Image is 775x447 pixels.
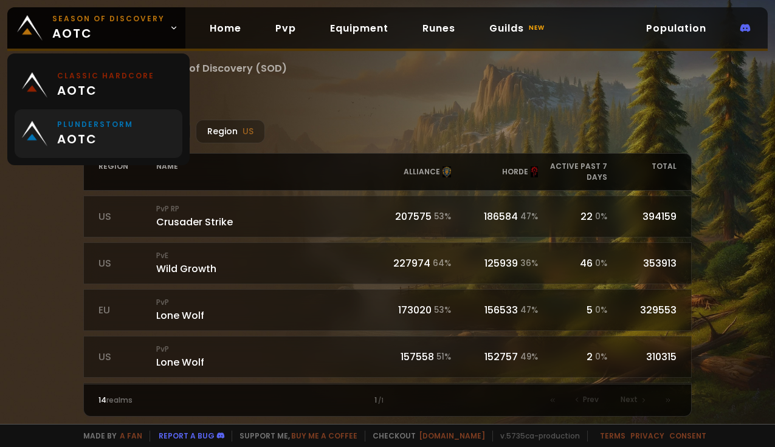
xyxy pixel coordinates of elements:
[156,203,364,230] div: Crusader Strike
[98,395,106,405] span: 14
[156,297,364,323] div: Lone Wolf
[451,154,538,190] div: horde
[480,16,557,41] a: Guildsnew
[607,256,677,271] div: 353913
[364,209,451,224] div: 207575
[451,349,538,364] div: 152757
[419,431,485,441] a: [DOMAIN_NAME]
[621,394,638,405] span: Next
[607,209,677,224] div: 394159
[583,394,599,405] span: Prev
[83,61,692,76] span: Wow Classic Season of Discovery (SOD)
[451,209,538,224] div: 186584
[7,7,185,49] a: Season of Discoveryaotc
[607,154,677,190] div: total
[364,302,451,318] div: 173020
[364,256,451,271] div: 227974
[15,61,182,109] a: Classic Hardcoreaotc
[156,250,364,276] div: Wild Growth
[98,209,156,224] div: us
[243,125,253,138] span: US
[196,120,265,143] div: Region
[378,396,384,406] small: / 1
[156,250,364,261] small: PvE
[156,344,364,370] div: Lone Wolf
[156,203,364,214] small: PvP RP
[156,297,364,308] small: PvP
[52,13,165,24] small: Season of Discovery
[600,431,625,441] a: Terms
[120,431,142,441] a: a fan
[156,344,364,355] small: PvP
[200,16,251,41] a: Home
[291,431,357,441] a: Buy me a coffee
[98,349,156,364] div: us
[76,431,142,442] span: Made by
[243,395,532,406] div: 1
[413,16,465,41] a: Runes
[669,431,706,441] a: Consent
[98,154,156,190] div: region
[531,166,538,177] img: horde
[630,431,664,441] a: Privacy
[232,431,357,442] span: Support me,
[98,302,156,318] div: eu
[538,209,607,224] div: 22
[607,302,677,318] div: 329553
[83,61,692,105] h1: Population
[538,256,607,271] div: 46
[365,431,485,442] span: Checkout
[607,349,677,364] div: 310315
[443,166,451,177] img: alliance
[364,154,451,190] div: alliance
[320,16,398,41] a: Equipment
[538,349,607,364] div: 2
[57,130,133,148] span: aotc
[451,302,538,318] div: 156533
[526,21,547,35] small: new
[538,302,607,318] div: 5
[57,70,154,81] small: Classic Hardcore
[364,349,451,364] div: 157558
[98,395,243,406] div: realms
[52,13,165,43] span: aotc
[15,109,182,158] a: Plunderstormaotc
[159,431,215,441] a: Report a bug
[98,256,156,271] div: us
[538,154,607,190] div: active past 7 days
[266,16,306,41] a: Pvp
[156,154,364,190] div: name
[57,119,133,130] small: Plunderstorm
[636,16,716,41] a: Population
[57,81,154,100] span: aotc
[492,431,580,442] span: v. 5735ca - production
[451,256,538,271] div: 125939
